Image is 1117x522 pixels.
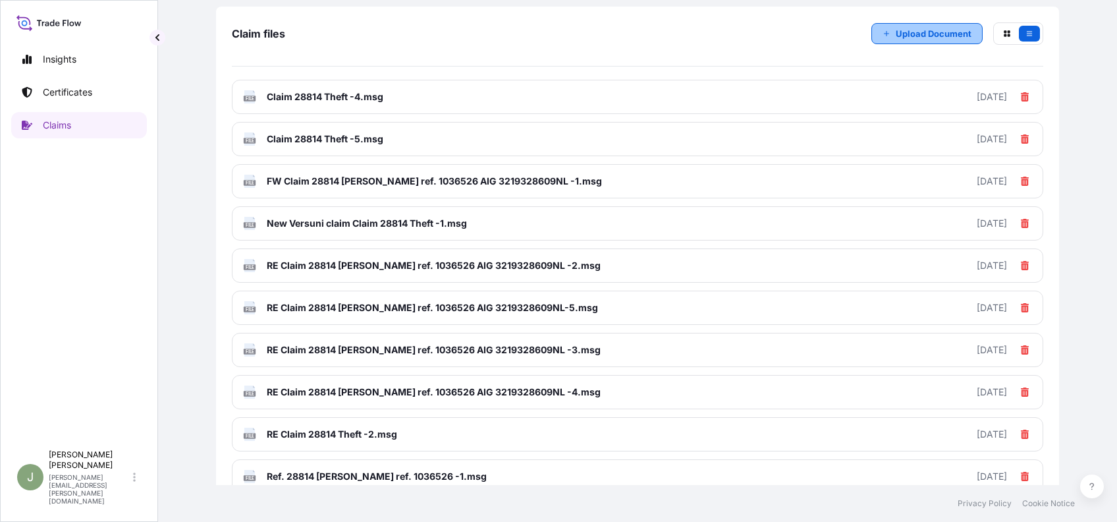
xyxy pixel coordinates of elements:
div: [DATE] [977,470,1007,483]
text: FILE [246,265,254,270]
span: RE Claim 28814 [PERSON_NAME] ref. 1036526 AIG 3219328609NL -3.msg [267,343,601,357]
span: FW Claim 28814 [PERSON_NAME] ref. 1036526 AIG 3219328609NL -1.msg [267,175,602,188]
a: Cookie Notice [1022,498,1075,509]
text: FILE [246,307,254,312]
a: FILERE Claim 28814 [PERSON_NAME] ref. 1036526 AIG 3219328609NL -2.msg[DATE] [232,248,1043,283]
div: [DATE] [977,343,1007,357]
a: FILEClaim 28814 Theft -4.msg[DATE] [232,80,1043,114]
div: [DATE] [977,386,1007,399]
div: [DATE] [977,175,1007,188]
span: Claim files [232,27,285,40]
a: FILENew Versuni claim Claim 28814 Theft -1.msg[DATE] [232,206,1043,241]
a: FILERE Claim 28814 [PERSON_NAME] ref. 1036526 AIG 3219328609NL -3.msg[DATE] [232,333,1043,367]
span: New Versuni claim Claim 28814 Theft -1.msg [267,217,467,230]
span: RE Claim 28814 Theft -2.msg [267,428,397,441]
p: Certificates [43,86,92,99]
a: Insights [11,46,147,72]
p: Upload Document [896,27,971,40]
text: FILE [246,434,254,438]
text: FILE [246,349,254,354]
span: J [27,471,34,484]
a: FILEFW Claim 28814 [PERSON_NAME] ref. 1036526 AIG 3219328609NL -1.msg[DATE] [232,164,1043,198]
text: FILE [246,181,254,185]
p: Insights [43,53,76,66]
text: FILE [246,138,254,143]
button: Upload Document [871,23,983,44]
div: [DATE] [977,259,1007,272]
text: FILE [246,223,254,227]
div: [DATE] [977,132,1007,146]
span: Ref. 28814 [PERSON_NAME] ref. 1036526 -1.msg [267,470,487,483]
a: FILERE Claim 28814 [PERSON_NAME] ref. 1036526 AIG 3219328609NL -4.msg[DATE] [232,375,1043,409]
span: RE Claim 28814 [PERSON_NAME] ref. 1036526 AIG 3219328609NL-5.msg [267,301,598,314]
p: [PERSON_NAME][EMAIL_ADDRESS][PERSON_NAME][DOMAIN_NAME] [49,473,130,505]
span: Claim 28814 Theft -4.msg [267,90,383,103]
p: Claims [43,119,71,132]
p: [PERSON_NAME] [PERSON_NAME] [49,449,130,471]
div: [DATE] [977,428,1007,441]
a: FILERef. 28814 [PERSON_NAME] ref. 1036526 -1.msg[DATE] [232,459,1043,494]
span: RE Claim 28814 [PERSON_NAME] ref. 1036526 AIG 3219328609NL -4.msg [267,386,601,399]
a: FILERE Claim 28814 [PERSON_NAME] ref. 1036526 AIG 3219328609NL-5.msg[DATE] [232,291,1043,325]
text: FILE [246,96,254,101]
a: FILEClaim 28814 Theft -5.msg[DATE] [232,122,1043,156]
a: Privacy Policy [958,498,1012,509]
span: RE Claim 28814 [PERSON_NAME] ref. 1036526 AIG 3219328609NL -2.msg [267,259,601,272]
a: Claims [11,112,147,138]
span: Claim 28814 Theft -5.msg [267,132,383,146]
a: FILERE Claim 28814 Theft -2.msg[DATE] [232,417,1043,451]
div: [DATE] [977,301,1007,314]
a: Certificates [11,79,147,105]
div: [DATE] [977,90,1007,103]
text: FILE [246,476,254,480]
text: FILE [246,391,254,396]
div: [DATE] [977,217,1007,230]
